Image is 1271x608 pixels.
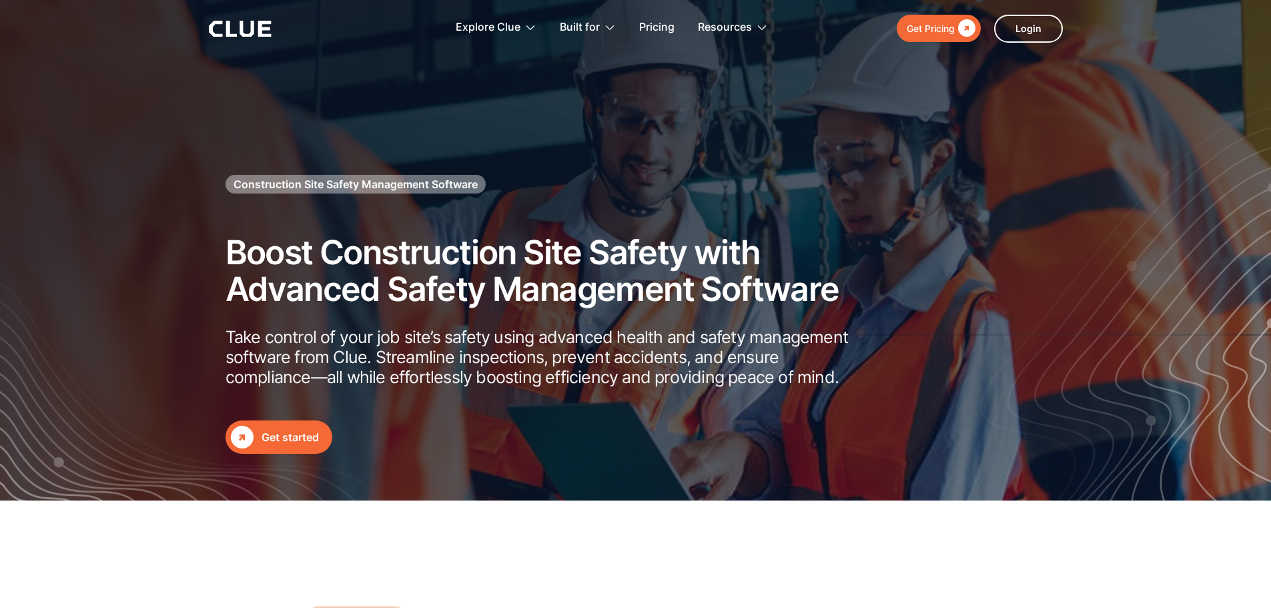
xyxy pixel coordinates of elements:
h2: Boost Construction Site Safety with Advanced Safety Management Software [226,234,859,308]
div: Get Pricing [907,20,955,37]
h1: Construction Site Safety Management Software [234,177,478,192]
div: Explore Clue [456,7,536,49]
div:  [955,20,975,37]
div: Built for [560,7,600,49]
div:  [231,426,254,448]
img: Construction fleet management software [976,105,1271,501]
div: Built for [560,7,616,49]
div: Resources [698,7,768,49]
div: Resources [698,7,752,49]
a: Pricing [639,7,675,49]
p: Take control of your job site’s safety using advanced health and safety management software from ... [226,327,859,387]
a: Get started [226,420,332,454]
a: Get Pricing [897,15,981,42]
a: Login [994,15,1063,43]
div: Get started [262,429,319,446]
div: Explore Clue [456,7,520,49]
